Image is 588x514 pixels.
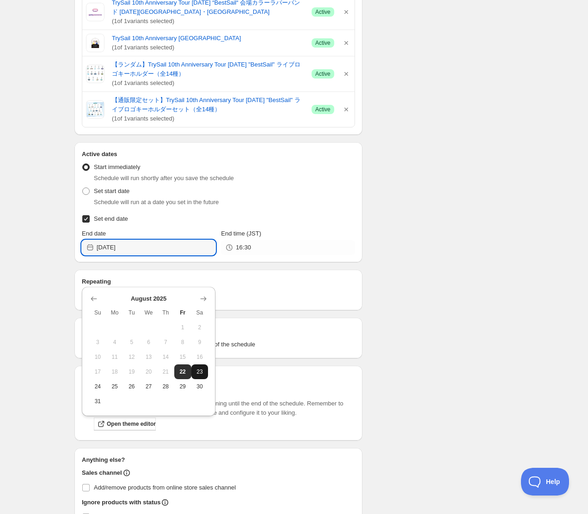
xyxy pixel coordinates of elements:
span: Sa [195,309,205,316]
th: Friday [174,305,191,320]
span: 16 [195,353,205,361]
button: Wednesday August 13 2025 [140,350,157,364]
button: Sunday August 24 2025 [89,379,106,394]
th: Wednesday [140,305,157,320]
span: ( 1 of 1 variants selected) [112,79,304,88]
button: Sunday August 3 2025 [89,335,106,350]
span: Open theme editor [107,420,156,428]
a: 【ランダム】TrySail 10th Anniversary Tour [DATE] "BestSail" ライブロゴキーホルダー（全14種） [112,60,304,79]
button: Monday August 11 2025 [106,350,123,364]
h2: Tags [82,325,355,334]
button: Sunday August 17 2025 [89,364,106,379]
span: 7 [161,339,171,346]
span: 20 [144,368,153,375]
button: Wednesday August 6 2025 [140,335,157,350]
span: 9 [195,339,205,346]
button: Friday August 8 2025 [174,335,191,350]
button: Friday August 15 2025 [174,350,191,364]
span: Add/remove products from online store sales channel [94,484,236,491]
button: Monday August 4 2025 [106,335,123,350]
button: Saturday August 2 2025 [191,320,208,335]
button: Sunday August 10 2025 [89,350,106,364]
button: Wednesday August 20 2025 [140,364,157,379]
button: Sunday August 31 2025 [89,394,106,409]
span: 29 [178,383,188,390]
button: Tuesday August 19 2025 [123,364,141,379]
button: Today Friday August 22 2025 [174,364,191,379]
button: Saturday August 23 2025 [191,364,208,379]
span: ( 1 of 1 variants selected) [112,43,304,52]
span: Set end date [94,215,128,222]
iframe: Toggle Customer Support [521,468,570,496]
span: Th [161,309,171,316]
button: Friday August 29 2025 [174,379,191,394]
button: Saturday August 30 2025 [191,379,208,394]
button: Thursday August 28 2025 [157,379,174,394]
span: 14 [161,353,171,361]
button: Saturday August 9 2025 [191,335,208,350]
span: 18 [110,368,120,375]
a: TrySail 10th Anniversary [GEOGRAPHIC_DATA] [112,34,304,43]
span: 23 [195,368,205,375]
span: 6 [144,339,153,346]
h2: Active dates [82,150,355,159]
p: The countdown timer will show the time remaining until the end of the schedule. Remember to add t... [94,399,355,417]
button: Thursday August 14 2025 [157,350,174,364]
button: Monday August 25 2025 [106,379,123,394]
span: Mo [110,309,120,316]
th: Monday [106,305,123,320]
span: 19 [127,368,137,375]
span: 15 [178,353,188,361]
span: Active [315,39,331,47]
span: 2 [195,324,205,331]
button: Wednesday August 27 2025 [140,379,157,394]
span: Active [315,106,331,113]
span: Fr [178,309,188,316]
span: We [144,309,153,316]
button: Friday August 1 2025 [174,320,191,335]
span: 3 [93,339,103,346]
h2: Countdown timer [82,373,355,382]
span: 12 [127,353,137,361]
button: Monday August 18 2025 [106,364,123,379]
th: Saturday [191,305,208,320]
h2: Anything else? [82,455,355,465]
button: Tuesday August 26 2025 [123,379,141,394]
span: 17 [93,368,103,375]
span: Start immediately [94,163,140,170]
span: Active [315,8,331,16]
span: Su [93,309,103,316]
th: Tuesday [123,305,141,320]
button: Saturday August 16 2025 [191,350,208,364]
span: 21 [161,368,171,375]
span: 30 [195,383,205,390]
span: 4 [110,339,120,346]
th: Thursday [157,305,174,320]
button: Thursday August 21 2025 [157,364,174,379]
span: Tu [127,309,137,316]
span: 27 [144,383,153,390]
span: 13 [144,353,153,361]
span: 26 [127,383,137,390]
span: 28 [161,383,171,390]
h2: Sales channel [82,468,122,478]
span: 22 [178,368,188,375]
span: End date [82,230,106,237]
span: Schedule will run at a date you set in the future [94,199,219,206]
a: 【通販限定セット】TrySail 10th Anniversary Tour [DATE] "BestSail" ライブロゴキーホルダーセット（全14種） [112,96,304,114]
span: 31 [93,398,103,405]
a: Open theme editor [94,417,156,430]
span: 25 [110,383,120,390]
span: 10 [93,353,103,361]
span: 24 [93,383,103,390]
span: 5 [127,339,137,346]
span: End time (JST) [221,230,261,237]
button: Tuesday August 12 2025 [123,350,141,364]
span: Set start date [94,187,129,194]
span: 11 [110,353,120,361]
button: Show previous month, July 2025 [87,292,100,305]
span: Schedule will run shortly after you save the schedule [94,175,234,181]
button: Show next month, September 2025 [197,292,210,305]
span: Active [315,70,331,78]
button: Tuesday August 5 2025 [123,335,141,350]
